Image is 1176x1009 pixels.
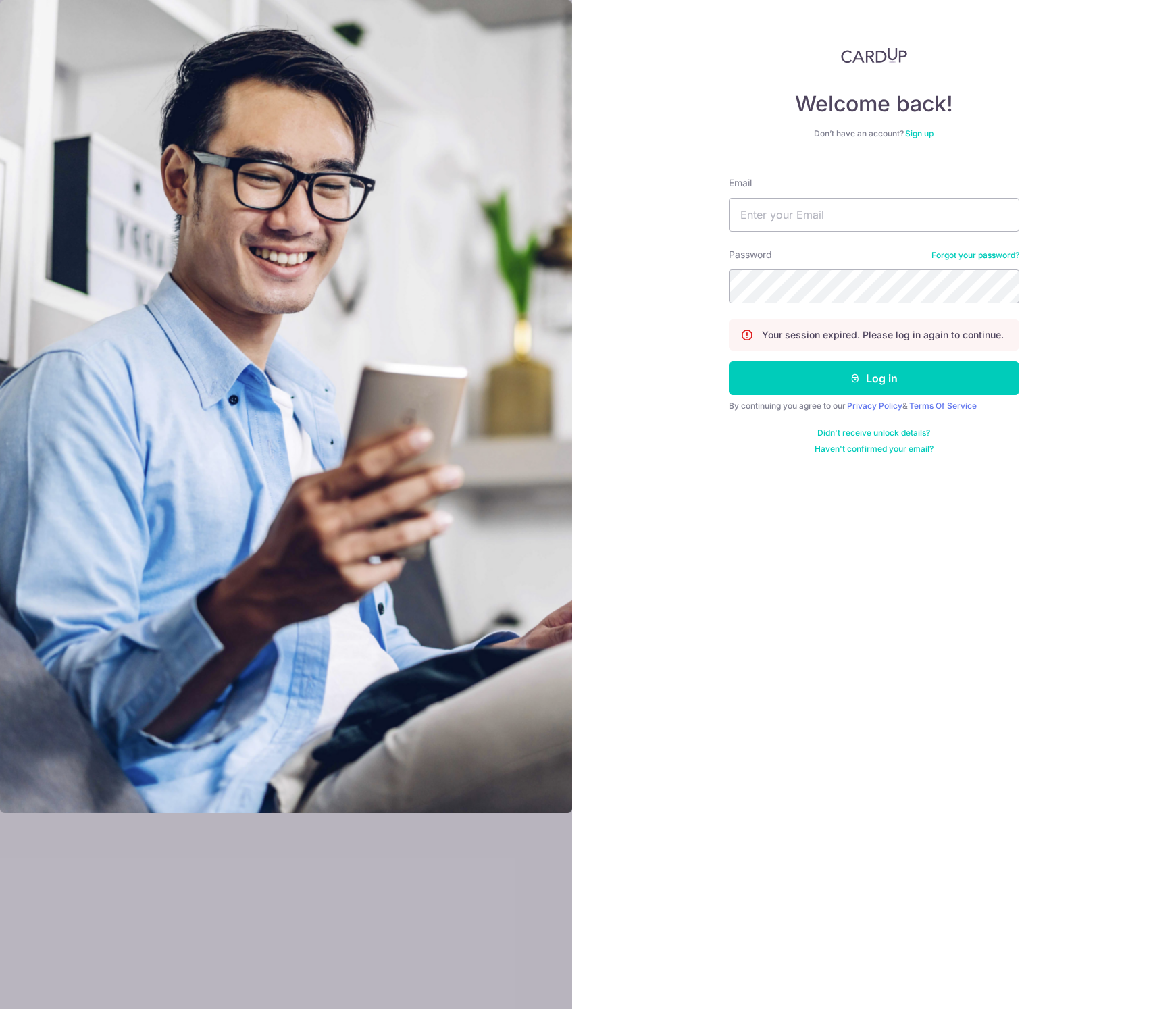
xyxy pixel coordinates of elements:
a: Haven't confirmed your email? [815,444,934,455]
div: Don’t have an account? [729,128,1019,139]
h4: Welcome back! [729,90,1019,118]
a: Privacy Policy [847,400,902,411]
a: Didn't receive unlock details? [817,428,930,438]
input: Enter your Email [729,198,1019,232]
a: Forgot your password? [931,250,1019,261]
label: Email [729,176,752,190]
a: Sign up [905,128,934,138]
button: Log in [729,361,1019,395]
p: Your session expired. Please log in again to continue. [762,328,1004,342]
a: Terms Of Service [909,400,977,411]
label: Password [729,248,772,261]
img: CardUp Logo [841,47,907,63]
div: By continuing you agree to our & [729,400,1019,411]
